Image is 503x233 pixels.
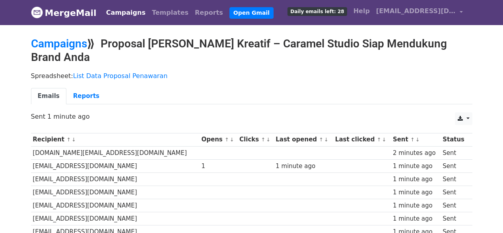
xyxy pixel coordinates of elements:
h2: ⟫ Proposal [PERSON_NAME] Kreatif – Caramel Studio Siap Mendukung Brand Anda [31,37,472,64]
td: Sent [441,212,468,225]
a: ↑ [410,137,415,143]
td: Sent [441,199,468,212]
a: ↓ [382,137,386,143]
div: 1 minute ago [393,175,439,184]
td: Sent [441,146,468,159]
a: List Data Proposal Penawaran [73,72,168,80]
a: ↓ [324,137,328,143]
a: Help [350,3,373,19]
a: ↑ [319,137,323,143]
div: 1 minute ago [393,214,439,223]
a: Reports [192,5,226,21]
a: ↓ [72,137,76,143]
td: [EMAIL_ADDRESS][DOMAIN_NAME] [31,159,200,172]
td: [EMAIL_ADDRESS][DOMAIN_NAME] [31,186,200,199]
p: Spreadsheet: [31,72,472,80]
a: ↑ [66,137,71,143]
th: Last clicked [333,133,391,146]
img: MergeMail logo [31,6,43,18]
div: 1 minute ago [276,162,331,171]
a: Reports [66,88,106,104]
a: ↓ [230,137,234,143]
a: ↑ [377,137,381,143]
th: Clicks [237,133,274,146]
td: [DOMAIN_NAME][EMAIL_ADDRESS][DOMAIN_NAME] [31,146,200,159]
a: ↑ [261,137,265,143]
a: ↑ [225,137,229,143]
a: ↓ [266,137,270,143]
td: [EMAIL_ADDRESS][DOMAIN_NAME] [31,212,200,225]
a: ↓ [416,137,420,143]
th: Last opened [274,133,333,146]
th: Recipient [31,133,200,146]
div: 1 minute ago [393,162,439,171]
a: Open Gmail [229,7,274,19]
p: Sent 1 minute ago [31,112,472,121]
span: Daily emails left: 28 [287,7,347,16]
th: Opens [200,133,238,146]
td: Sent [441,186,468,199]
a: Daily emails left: 28 [284,3,350,19]
a: MergeMail [31,4,97,21]
a: Campaigns [103,5,149,21]
th: Status [441,133,468,146]
a: Emails [31,88,66,104]
div: 1 [201,162,235,171]
td: [EMAIL_ADDRESS][DOMAIN_NAME] [31,172,200,186]
a: Campaigns [31,37,87,50]
td: Sent [441,159,468,172]
div: 1 minute ago [393,188,439,197]
td: Sent [441,172,468,186]
a: [EMAIL_ADDRESS][DOMAIN_NAME] [373,3,466,22]
span: [EMAIL_ADDRESS][DOMAIN_NAME] [376,6,456,16]
div: 1 minute ago [393,201,439,210]
a: Templates [149,5,192,21]
div: 2 minutes ago [393,149,439,158]
td: [EMAIL_ADDRESS][DOMAIN_NAME] [31,199,200,212]
th: Sent [391,133,441,146]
